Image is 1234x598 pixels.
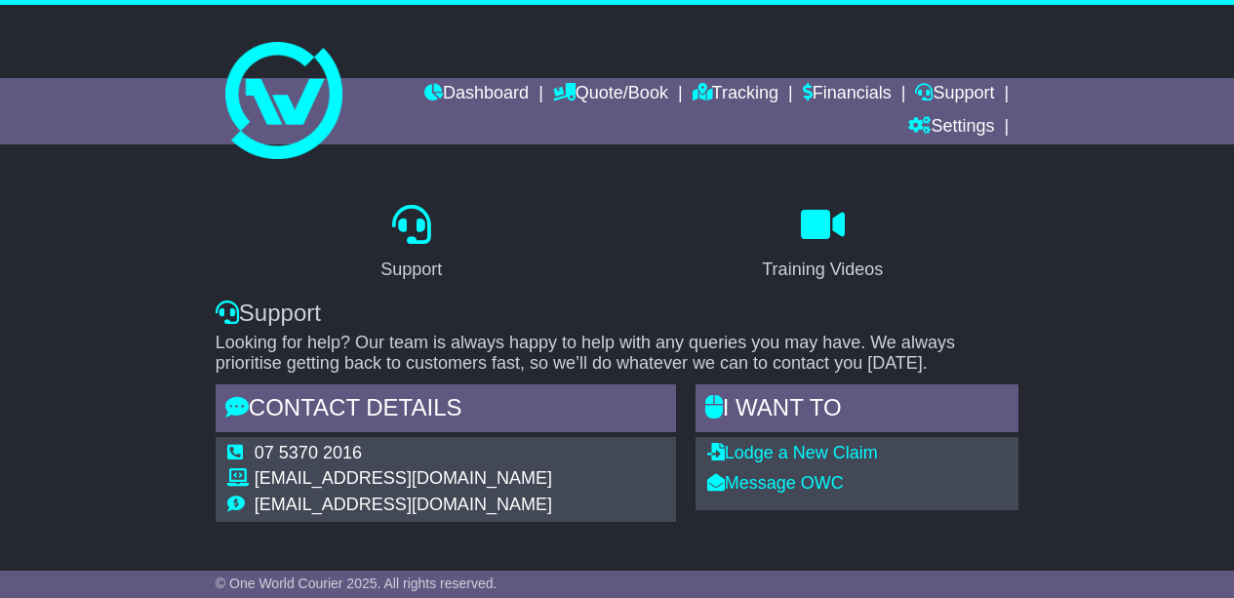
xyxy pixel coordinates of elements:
[255,443,552,469] td: 07 5370 2016
[216,299,1018,328] div: Support
[696,384,1018,437] div: I WANT to
[255,468,552,495] td: [EMAIL_ADDRESS][DOMAIN_NAME]
[707,443,878,462] a: Lodge a New Claim
[255,495,552,516] td: [EMAIL_ADDRESS][DOMAIN_NAME]
[908,111,994,144] a: Settings
[803,78,892,111] a: Financials
[368,198,455,290] a: Support
[762,257,883,283] div: Training Videos
[749,198,896,290] a: Training Videos
[915,78,994,111] a: Support
[693,78,778,111] a: Tracking
[216,384,676,437] div: Contact Details
[216,333,1018,375] p: Looking for help? Our team is always happy to help with any queries you may have. We always prior...
[707,473,844,493] a: Message OWC
[216,576,498,591] span: © One World Courier 2025. All rights reserved.
[553,78,668,111] a: Quote/Book
[424,78,529,111] a: Dashboard
[380,257,442,283] div: Support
